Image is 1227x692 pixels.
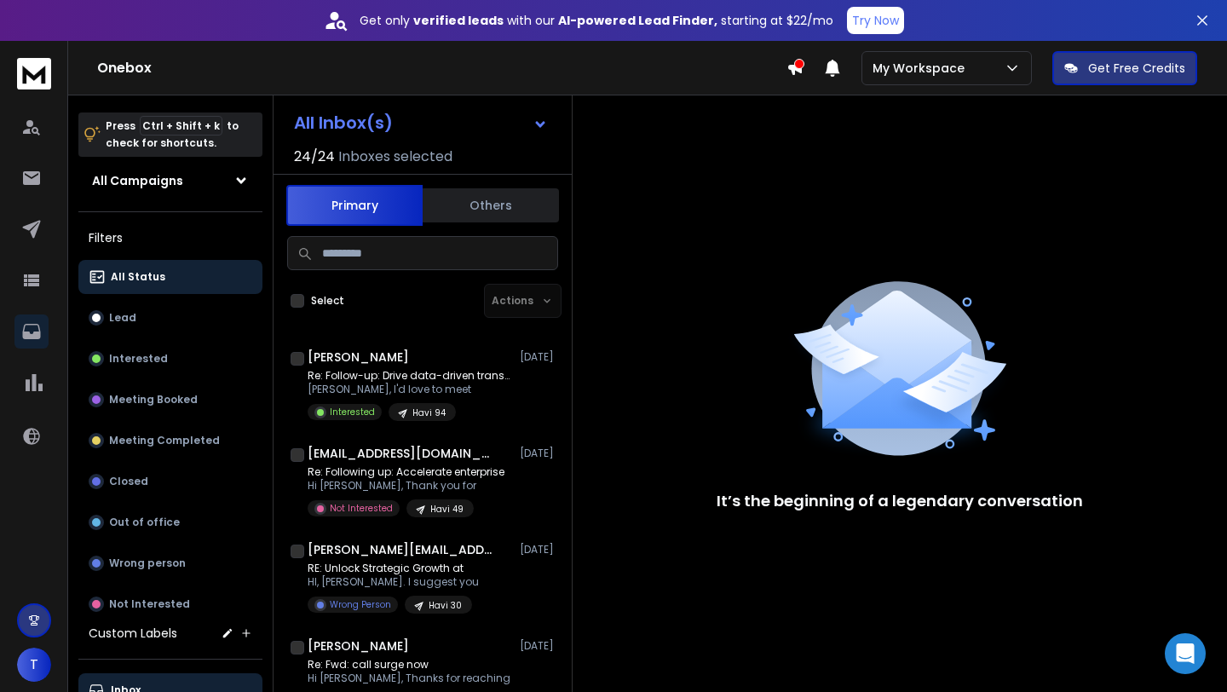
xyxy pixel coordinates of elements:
[717,489,1083,513] p: It’s the beginning of a legendary conversation
[1052,51,1197,85] button: Get Free Credits
[294,114,393,131] h1: All Inbox(s)
[429,599,462,612] p: Havi 30
[140,116,222,136] span: Ctrl + Shift + k
[520,350,558,364] p: [DATE]
[520,543,558,556] p: [DATE]
[330,598,391,611] p: Wrong Person
[308,349,409,366] h1: [PERSON_NAME]
[558,12,717,29] strong: AI-powered Lead Finder,
[308,658,510,672] p: Re: Fwd: call surge now
[78,301,262,335] button: Lead
[308,541,495,558] h1: [PERSON_NAME][EMAIL_ADDRESS][DOMAIN_NAME]
[430,503,464,516] p: Havi 49
[17,648,51,682] button: T
[1165,633,1206,674] div: Open Intercom Messenger
[78,587,262,621] button: Not Interested
[1088,60,1185,77] p: Get Free Credits
[852,12,899,29] p: Try Now
[338,147,452,167] h3: Inboxes selected
[308,445,495,462] h1: [EMAIL_ADDRESS][DOMAIN_NAME]
[78,546,262,580] button: Wrong person
[109,434,220,447] p: Meeting Completed
[78,342,262,376] button: Interested
[308,562,479,575] p: RE: Unlock Strategic Growth at
[330,502,393,515] p: Not Interested
[109,475,148,488] p: Closed
[78,164,262,198] button: All Campaigns
[308,465,504,479] p: Re: Following up: Accelerate enterprise
[294,147,335,167] span: 24 / 24
[412,407,446,419] p: Havi 94
[109,393,198,407] p: Meeting Booked
[311,294,344,308] label: Select
[423,187,559,224] button: Others
[286,185,423,226] button: Primary
[873,60,971,77] p: My Workspace
[847,7,904,34] button: Try Now
[109,516,180,529] p: Out of office
[89,625,177,642] h3: Custom Labels
[109,556,186,570] p: Wrong person
[17,58,51,89] img: logo
[111,270,165,284] p: All Status
[330,406,375,418] p: Interested
[308,479,504,493] p: Hi [PERSON_NAME], Thank you for
[109,597,190,611] p: Not Interested
[308,575,479,589] p: HI, [PERSON_NAME]. I suggest you
[308,672,510,685] p: Hi [PERSON_NAME], Thanks for reaching
[520,639,558,653] p: [DATE]
[109,311,136,325] p: Lead
[106,118,239,152] p: Press to check for shortcuts.
[78,464,262,499] button: Closed
[308,637,409,655] h1: [PERSON_NAME]
[280,106,562,140] button: All Inbox(s)
[109,352,168,366] p: Interested
[78,260,262,294] button: All Status
[78,226,262,250] h3: Filters
[97,58,786,78] h1: Onebox
[360,12,833,29] p: Get only with our starting at $22/mo
[78,383,262,417] button: Meeting Booked
[78,424,262,458] button: Meeting Completed
[520,447,558,460] p: [DATE]
[78,505,262,539] button: Out of office
[308,383,512,396] p: [PERSON_NAME], I'd love to meet
[308,369,512,383] p: Re: Follow-up: Drive data-driven transformation
[92,172,183,189] h1: All Campaigns
[413,12,504,29] strong: verified leads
